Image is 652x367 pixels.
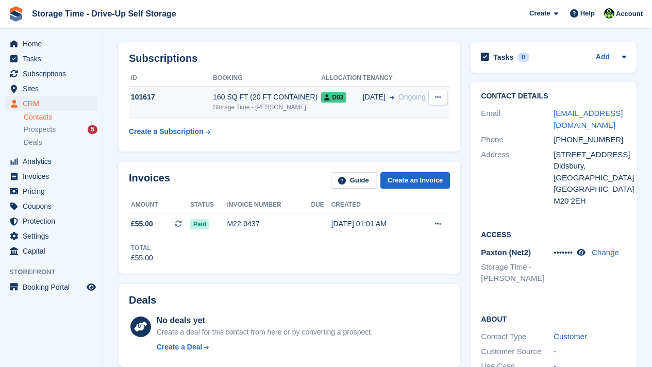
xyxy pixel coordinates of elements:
[554,346,626,358] div: -
[604,8,614,19] img: Laaibah Sarwar
[213,92,321,103] div: 160 SQ FT (20 FT CONTAINER)
[554,195,626,207] div: M20 2EH
[24,138,42,147] span: Deals
[554,109,623,129] a: [EMAIL_ADDRESS][DOMAIN_NAME]
[5,169,97,183] a: menu
[481,248,531,257] span: Paxton (Net2)
[363,92,386,103] span: [DATE]
[213,70,321,87] th: Booking
[129,126,204,137] div: Create a Subscription
[24,124,97,135] a: Prospects 5
[85,281,97,293] a: Preview store
[129,172,170,189] h2: Invoices
[5,96,97,111] a: menu
[321,92,346,103] span: D03
[481,134,554,146] div: Phone
[23,37,85,51] span: Home
[23,81,85,96] span: Sites
[529,8,550,19] span: Create
[157,327,373,338] div: Create a deal for this contact from here or by converting a prospect.
[616,9,643,19] span: Account
[157,342,373,353] a: Create a Deal
[481,313,626,324] h2: About
[5,52,97,66] a: menu
[311,197,331,213] th: Due
[24,137,97,148] a: Deals
[23,214,85,228] span: Protection
[331,197,417,213] th: Created
[481,331,554,343] div: Contact Type
[227,219,311,229] div: M22-0437
[8,6,24,22] img: stora-icon-8386f47178a22dfd0bd8f6a31ec36ba5ce8667c1dd55bd0f319d3a0aa187defe.svg
[5,37,97,51] a: menu
[5,66,97,81] a: menu
[213,103,321,112] div: Storage Time - [PERSON_NAME]
[23,52,85,66] span: Tasks
[131,219,153,229] span: £55.00
[554,134,626,146] div: [PHONE_NUMBER]
[481,261,554,285] li: Storage Time - [PERSON_NAME]
[157,314,373,327] div: No deals yet
[481,108,554,131] div: Email
[481,229,626,239] h2: Access
[129,294,156,306] h2: Deals
[481,346,554,358] div: Customer Source
[363,70,428,87] th: Tenancy
[227,197,311,213] th: Invoice number
[23,244,85,258] span: Capital
[554,332,587,341] a: Customer
[493,53,513,62] h2: Tasks
[517,53,529,62] div: 0
[129,53,450,64] h2: Subscriptions
[131,253,153,263] div: £55.00
[5,81,97,96] a: menu
[9,267,103,277] span: Storefront
[88,125,97,134] div: 5
[23,66,85,81] span: Subscriptions
[129,70,213,87] th: ID
[131,243,153,253] div: Total
[23,280,85,294] span: Booking Portal
[380,172,450,189] a: Create an Invoice
[481,149,554,207] div: Address
[129,122,210,141] a: Create a Subscription
[24,125,56,135] span: Prospects
[5,244,97,258] a: menu
[596,52,610,63] a: Add
[23,184,85,198] span: Pricing
[331,219,417,229] div: [DATE] 01:01 AM
[398,93,426,101] span: Ongoing
[481,92,626,101] h2: Contact Details
[554,248,573,257] span: •••••••
[5,154,97,169] a: menu
[129,92,213,103] div: 101617
[554,149,626,161] div: [STREET_ADDRESS]
[580,8,595,19] span: Help
[129,197,190,213] th: Amount
[554,160,626,183] div: Didsbury, [GEOGRAPHIC_DATA]
[23,229,85,243] span: Settings
[23,154,85,169] span: Analytics
[5,229,97,243] a: menu
[190,197,227,213] th: Status
[321,70,362,87] th: Allocation
[157,342,203,353] div: Create a Deal
[5,199,97,213] a: menu
[24,112,97,122] a: Contacts
[190,219,209,229] span: Paid
[23,199,85,213] span: Coupons
[554,183,626,195] div: [GEOGRAPHIC_DATA]
[5,280,97,294] a: menu
[23,169,85,183] span: Invoices
[5,214,97,228] a: menu
[28,5,180,22] a: Storage Time - Drive-Up Self Storage
[5,184,97,198] a: menu
[592,248,619,257] a: Change
[23,96,85,111] span: CRM
[331,172,376,189] a: Guide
